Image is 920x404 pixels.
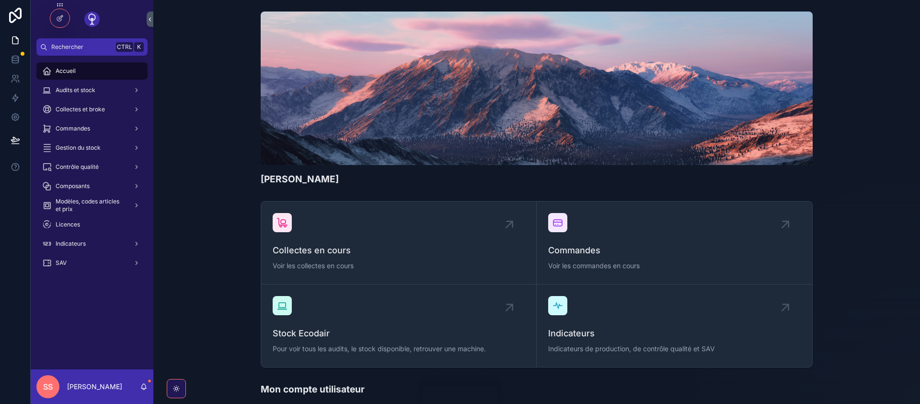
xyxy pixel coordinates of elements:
a: Indicateurs [36,235,148,252]
a: Stock EcodairPour voir tous les audits, le stock disponible, retrouver une machine. [261,285,537,367]
a: IndicateursIndicateurs de production, de contrôle qualité et SAV [537,285,812,367]
span: Indicateurs de production, de contrôle qualité et SAV [548,344,801,354]
span: Indicateurs [56,240,86,248]
span: K [135,43,143,51]
h1: Mon compte utilisateur [261,383,365,396]
a: Gestion du stock [36,139,148,156]
a: Collectes en coursVoir les collectes en cours [261,202,537,285]
p: [PERSON_NAME] [67,382,122,392]
span: Gestion du stock [56,144,101,152]
span: Rechercher [51,43,112,51]
a: CommandesVoir les commandes en cours [537,202,812,285]
span: Pour voir tous les audits, le stock disponible, retrouver une machine. [273,344,525,354]
div: scrollable content [31,56,153,284]
a: Contrôle qualité [36,158,148,176]
a: Licences [36,216,148,233]
button: RechercherCtrlK [36,38,148,56]
span: Stock Ecodair [273,327,525,340]
a: Accueil [36,62,148,80]
a: Modèles, codes articles et prix [36,197,148,214]
img: App logo [84,12,100,27]
span: Commandes [56,125,90,132]
a: SAV [36,254,148,272]
span: SAV [56,259,67,267]
span: Audits et stock [56,86,95,94]
span: Modèles, codes articles et prix [56,198,126,213]
span: Indicateurs [548,327,801,340]
span: Voir les collectes en cours [273,261,525,271]
span: SS [43,381,53,392]
span: Collectes et broke [56,106,105,113]
span: Contrôle qualité [56,163,99,171]
span: Licences [56,221,80,228]
a: Commandes [36,120,148,137]
span: Voir les commandes en cours [548,261,801,271]
h1: [PERSON_NAME] [261,173,339,186]
a: Collectes et broke [36,101,148,118]
span: Collectes en cours [273,244,525,257]
span: Ctrl [116,42,133,52]
span: Composants [56,182,90,190]
span: Accueil [56,67,76,75]
a: Composants [36,178,148,195]
a: Audits et stock [36,82,148,99]
span: Commandes [548,244,801,257]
